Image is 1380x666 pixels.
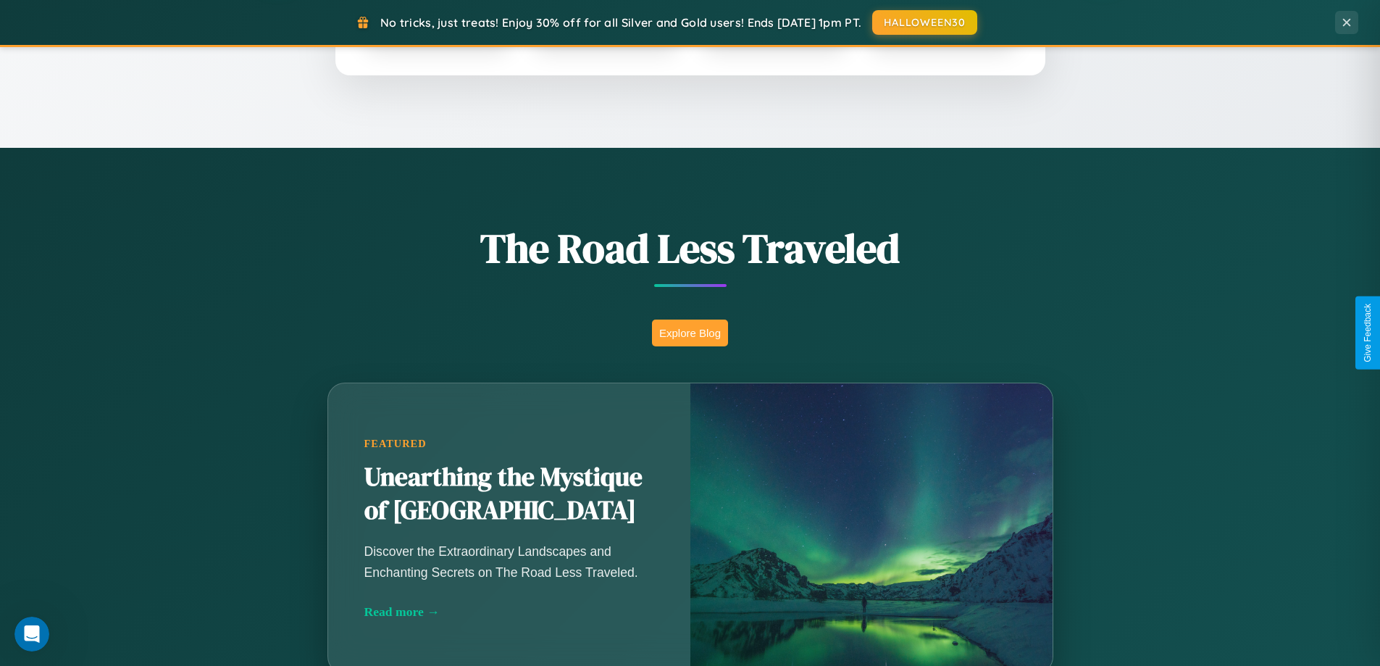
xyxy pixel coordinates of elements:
h2: Unearthing the Mystique of [GEOGRAPHIC_DATA] [364,461,654,528]
iframe: Intercom live chat [14,617,49,652]
div: Featured [364,438,654,450]
h1: The Road Less Traveled [256,220,1125,276]
button: Explore Blog [652,320,728,346]
div: Read more → [364,604,654,620]
p: Discover the Extraordinary Landscapes and Enchanting Secrets on The Road Less Traveled. [364,541,654,582]
button: HALLOWEEN30 [872,10,977,35]
div: Give Feedback [1363,304,1373,362]
span: No tricks, just treats! Enjoy 30% off for all Silver and Gold users! Ends [DATE] 1pm PT. [380,15,861,30]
